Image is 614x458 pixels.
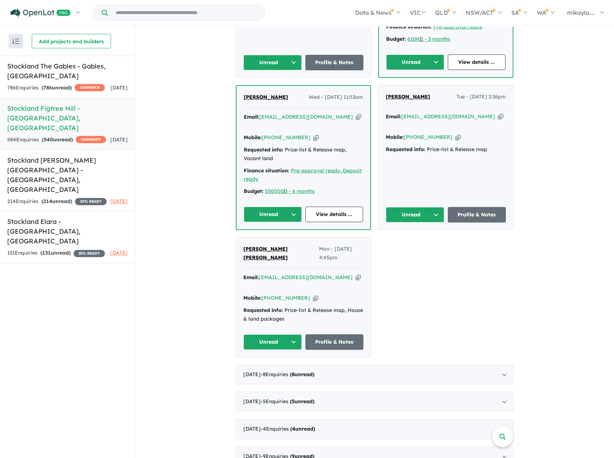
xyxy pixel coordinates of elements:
[421,36,450,42] a: 1 - 3 months
[386,35,505,44] div: |
[309,93,363,102] span: Wed - [DATE] 11:53am
[313,294,318,302] button: Copy
[41,84,72,91] strong: ( unread)
[290,426,315,432] strong: ( unread)
[10,9,71,18] img: Openlot PRO Logo White
[313,134,319,141] button: Copy
[292,398,295,405] span: 5
[386,23,432,30] strong: Finance situation:
[243,307,283,313] strong: Requested info:
[355,274,361,281] button: Copy
[7,61,128,81] h5: Stockland The Gables - Gables , [GEOGRAPHIC_DATA]
[386,145,506,154] div: Price-list & Release map
[244,93,288,102] a: [PERSON_NAME]
[292,426,295,432] span: 4
[259,114,353,120] a: [EMAIL_ADDRESS][DOMAIN_NAME]
[236,365,513,385] div: [DATE]
[290,398,314,405] strong: ( unread)
[243,306,363,323] div: Price-list & Release map, House & land packages
[243,246,288,261] span: [PERSON_NAME] [PERSON_NAME]
[386,54,444,70] button: Unread
[261,398,314,405] span: - 5 Enquir ies
[448,54,506,70] a: View details ...
[401,113,495,120] a: [EMAIL_ADDRESS][DOMAIN_NAME]
[386,146,425,153] strong: Requested info:
[386,36,406,42] strong: Budget:
[7,197,107,206] div: 214 Enquir ies
[244,188,264,194] strong: Budget:
[236,419,513,439] div: [DATE]
[42,250,51,256] span: 131
[243,55,302,70] button: Unread
[243,245,319,262] a: [PERSON_NAME] [PERSON_NAME]
[12,39,19,44] img: sort.svg
[75,198,107,205] span: 35 % READY
[262,134,310,141] a: [PHONE_NUMBER]
[261,426,315,432] span: - 4 Enquir ies
[44,136,53,143] span: 540
[244,114,259,120] strong: Email:
[567,9,595,16] span: mikayla....
[404,134,452,140] a: [PHONE_NUMBER]
[32,34,111,48] button: Add projects and builders
[243,295,261,301] strong: Mobile:
[7,249,105,257] div: 131 Enquir ies
[498,113,503,120] button: Copy
[386,207,444,223] button: Unread
[236,392,513,412] div: [DATE]
[407,36,420,42] a: 610K
[292,371,295,378] span: 8
[386,93,430,100] span: [PERSON_NAME]
[244,207,302,222] button: Unread
[244,134,262,141] strong: Mobile:
[386,93,430,101] a: [PERSON_NAME]
[290,371,314,378] strong: ( unread)
[244,146,283,153] strong: Requested info:
[244,146,363,163] div: Price-list & Release map, Vacant land
[43,84,52,91] span: 786
[74,250,105,257] span: 25 % READY
[319,245,363,262] span: Mon - [DATE] 4:45pm
[386,113,401,120] strong: Email:
[305,207,363,222] a: View details ...
[433,23,482,30] a: Pre-approval ready
[244,167,290,174] strong: Finance situation:
[109,5,263,21] input: Try estate name, suburb, builder or developer
[456,93,506,101] span: Tue - [DATE] 2:36pm
[243,274,259,281] strong: Email:
[259,274,353,281] a: [EMAIL_ADDRESS][DOMAIN_NAME]
[244,187,363,196] div: |
[110,84,128,91] span: [DATE]
[42,136,73,143] strong: ( unread)
[7,217,128,246] h5: Stockland Elara - [GEOGRAPHIC_DATA] , [GEOGRAPHIC_DATA]
[7,155,128,194] h5: Stockland [PERSON_NAME][GEOGRAPHIC_DATA] - [GEOGRAPHIC_DATA] , [GEOGRAPHIC_DATA]
[243,334,302,350] button: Unread
[75,84,105,91] span: CASHBACK
[244,94,288,100] span: [PERSON_NAME]
[110,136,128,143] span: [DATE]
[305,55,364,70] a: Profile & Notes
[110,198,128,204] span: [DATE]
[7,136,106,144] div: 584 Enquir ies
[261,295,310,301] a: [PHONE_NUMBER]
[356,113,361,121] button: Copy
[285,188,315,194] a: 3 - 6 months
[265,188,284,194] a: 550000
[244,167,362,182] a: Pre-approval ready, Deposit ready
[7,104,128,133] h5: Stockland Figtree Hill - [GEOGRAPHIC_DATA] , [GEOGRAPHIC_DATA]
[41,198,72,204] strong: ( unread)
[386,134,404,140] strong: Mobile:
[40,250,71,256] strong: ( unread)
[455,133,461,141] button: Copy
[305,334,364,350] a: Profile & Notes
[43,198,52,204] span: 214
[7,84,105,92] div: 786 Enquir ies
[110,250,128,256] span: [DATE]
[448,207,506,223] a: Profile & Notes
